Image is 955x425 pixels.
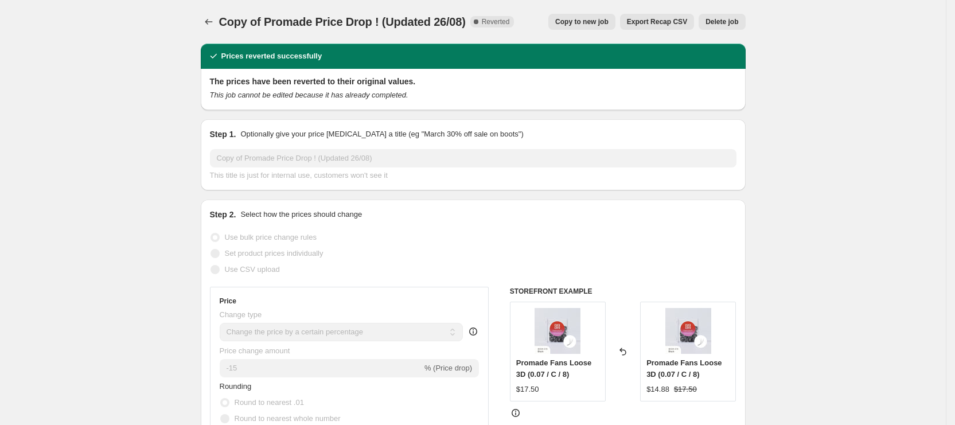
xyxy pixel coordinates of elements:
span: Rounding [220,382,252,391]
h2: Step 1. [210,128,236,140]
img: Legend_LoosePromade-01_80x.jpg [665,308,711,354]
span: Export Recap CSV [627,17,687,26]
span: Promade Fans Loose 3D (0.07 / C / 8) [516,358,591,379]
span: Round to nearest .01 [235,398,304,407]
span: Use bulk price change rules [225,233,317,241]
p: Select how the prices should change [240,209,362,220]
span: Change type [220,310,262,319]
h2: Prices reverted successfully [221,50,322,62]
span: Round to nearest whole number [235,414,341,423]
span: Delete job [705,17,738,26]
button: Copy to new job [548,14,615,30]
button: Price change jobs [201,14,217,30]
h3: Price [220,297,236,306]
strike: $17.50 [674,384,697,395]
div: help [467,326,479,337]
span: Reverted [482,17,510,26]
span: Use CSV upload [225,265,280,274]
i: This job cannot be edited because it has already completed. [210,91,408,99]
div: $14.88 [646,384,669,395]
button: Delete job [699,14,745,30]
span: Promade Fans Loose 3D (0.07 / C / 8) [646,358,722,379]
h2: Step 2. [210,209,236,220]
input: 30% off holiday sale [210,149,736,167]
img: Legend_LoosePromade-01_80x.jpg [535,308,580,354]
button: Export Recap CSV [620,14,694,30]
p: Optionally give your price [MEDICAL_DATA] a title (eg "March 30% off sale on boots") [240,128,523,140]
span: Copy to new job [555,17,609,26]
span: % (Price drop) [424,364,472,372]
span: This title is just for internal use, customers won't see it [210,171,388,180]
span: Set product prices individually [225,249,323,258]
input: -15 [220,359,422,377]
div: $17.50 [516,384,539,395]
span: Copy of Promade Price Drop ! (Updated 26/08) [219,15,466,28]
span: Price change amount [220,346,290,355]
h6: STOREFRONT EXAMPLE [510,287,736,296]
h2: The prices have been reverted to their original values. [210,76,736,87]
